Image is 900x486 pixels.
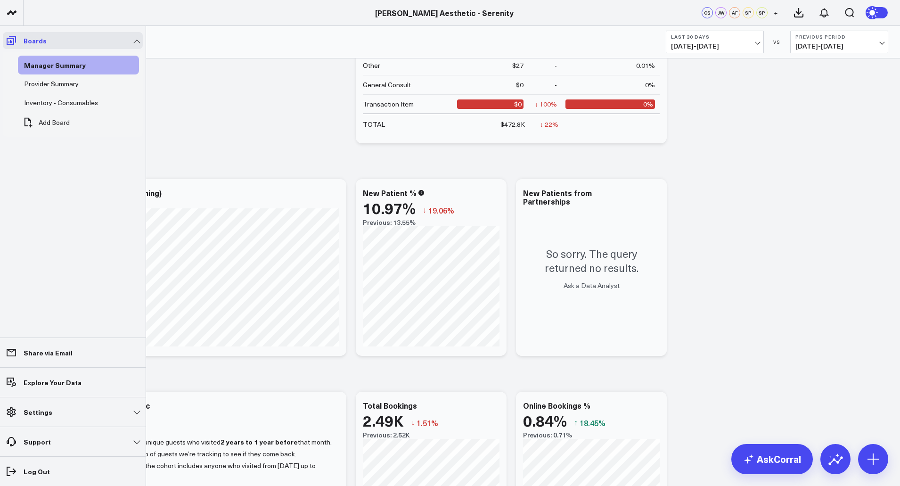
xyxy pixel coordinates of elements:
[42,412,332,424] p: For each :
[564,281,620,290] a: Ask a Data Analyst
[428,205,454,215] span: 19.06%
[512,61,524,70] div: $27
[523,188,592,206] div: New Patients from Partnerships
[363,431,499,439] div: Previous: 2.52K
[363,412,404,429] div: 2.49K
[500,120,525,129] div: $472.8K
[18,93,118,112] a: Inventory - ConsumablesOpen board menu
[671,34,759,40] b: Last 30 Days
[795,42,883,50] span: [DATE] - [DATE]
[731,444,813,474] a: AskCorral
[457,99,524,109] div: $0
[80,460,332,483] p: For [DATE], the cohort includes anyone who visited from [DATE] up to [DATE].
[525,247,657,275] p: So sorry. The query returned no results.
[24,468,50,475] p: Log Out
[61,424,332,437] p: :
[417,418,438,428] span: 1.51%
[769,39,785,45] div: VS
[645,80,655,90] div: 0%
[39,119,70,126] span: Add Board
[580,418,605,428] span: 18.45%
[535,99,557,109] div: ↓ 100%
[363,61,380,70] div: Other
[22,97,100,108] div: Inventory - Consumables
[423,204,426,216] span: ↓
[555,61,557,70] div: -
[24,379,82,386] p: Explore Your Data
[756,7,768,18] div: SP
[795,34,883,40] b: Previous Period
[363,400,417,411] div: Total Bookings
[80,448,332,460] p: Think of it as the group of guests we’re tracking to see if they come back.
[523,412,567,429] div: 0.84%
[411,417,415,429] span: ↓
[221,437,298,446] strong: 2 years to 1 year before
[523,400,590,411] div: Online Bookings %
[666,31,764,53] button: Last 30 Days[DATE]-[DATE]
[555,80,557,90] div: -
[24,408,52,416] p: Settings
[743,7,754,18] div: SP
[375,8,514,18] a: [PERSON_NAME] Aesthetic - Serenity
[363,188,417,198] div: New Patient %
[363,80,411,90] div: General Consult
[363,219,499,226] div: Previous: 13.55%
[715,7,727,18] div: JW
[363,99,414,109] div: Transaction Item
[24,438,51,445] p: Support
[18,74,99,93] a: Provider SummaryOpen board menu
[363,120,385,129] div: TOTAL
[363,199,416,216] div: 10.97%
[523,431,660,439] div: Previous: 0.71%
[636,61,655,70] div: 0.01%
[80,436,332,448] p: This is the number of unique guests who visited that month.
[22,78,81,90] div: Provider Summary
[22,59,88,71] div: Manager Summary
[790,31,888,53] button: Previous Period[DATE]-[DATE]
[24,37,47,44] p: Boards
[516,80,524,90] div: $0
[24,349,73,356] p: Share via Email
[770,7,781,18] button: +
[18,56,106,74] a: Manager SummaryOpen board menu
[671,42,759,50] span: [DATE] - [DATE]
[3,463,143,480] a: Log Out
[702,7,713,18] div: CS
[774,9,778,16] span: +
[574,417,578,429] span: ↑
[729,7,740,18] div: AF
[540,120,558,129] div: ↓ 22%
[565,99,655,109] div: 0%
[18,112,74,133] button: Add Board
